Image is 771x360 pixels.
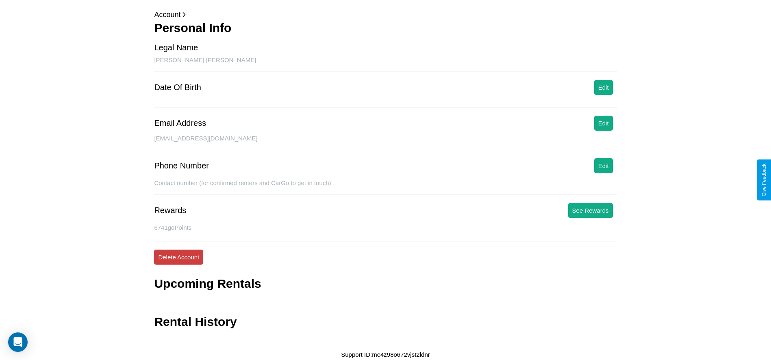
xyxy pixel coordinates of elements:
[594,80,613,95] button: Edit
[568,203,613,218] button: See Rewards
[154,56,617,72] div: [PERSON_NAME] [PERSON_NAME]
[594,116,613,131] button: Edit
[154,315,237,329] h3: Rental History
[761,164,767,196] div: Give Feedback
[341,349,430,360] p: Support ID: me4z98o672vjst2ldnr
[154,83,201,92] div: Date Of Birth
[154,21,617,35] h3: Personal Info
[154,206,186,215] div: Rewards
[154,277,261,291] h3: Upcoming Rentals
[154,179,617,195] div: Contact number (for confirmed renters and CarGo to get in touch).
[8,332,28,352] div: Open Intercom Messenger
[154,222,617,233] p: 6741 goPoints
[154,119,206,128] div: Email Address
[154,135,617,150] div: [EMAIL_ADDRESS][DOMAIN_NAME]
[154,250,203,265] button: Delete Account
[154,43,198,52] div: Legal Name
[594,158,613,173] button: Edit
[154,8,617,21] p: Account
[154,161,209,170] div: Phone Number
